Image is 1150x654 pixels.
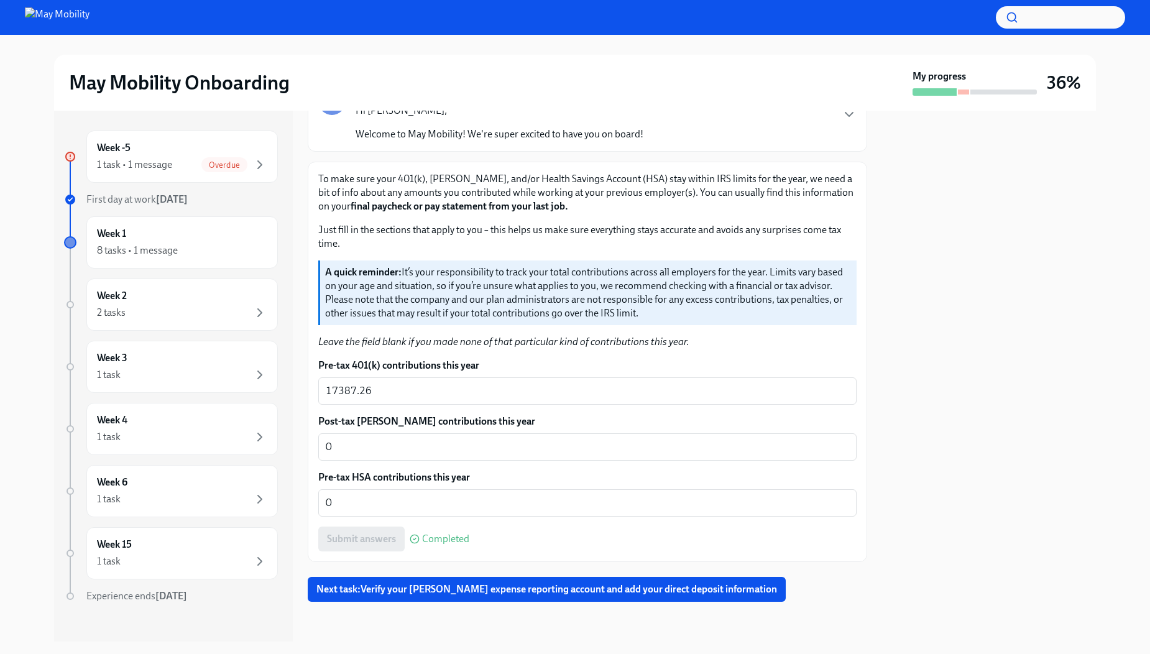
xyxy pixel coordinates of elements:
[97,476,127,489] h6: Week 6
[97,368,121,382] div: 1 task
[64,403,278,455] a: Week 41 task
[318,359,857,372] label: Pre-tax 401(k) contributions this year
[64,193,278,206] a: First day at work[DATE]
[64,279,278,331] a: Week 22 tasks
[318,172,857,213] p: To make sure your 401(k), [PERSON_NAME], and/or Health Savings Account (HSA) stay within IRS limi...
[326,384,849,398] textarea: 17387.26
[318,471,857,484] label: Pre-tax HSA contributions this year
[64,341,278,393] a: Week 31 task
[97,244,178,257] div: 8 tasks • 1 message
[351,200,568,212] strong: final paycheck or pay statement from your last job.
[97,351,127,365] h6: Week 3
[326,495,849,510] textarea: 0
[97,555,121,568] div: 1 task
[318,415,857,428] label: Post-tax [PERSON_NAME] contributions this year
[1047,71,1081,94] h3: 36%
[97,430,121,444] div: 1 task
[97,158,172,172] div: 1 task • 1 message
[86,590,187,602] span: Experience ends
[308,577,786,602] button: Next task:Verify your [PERSON_NAME] expense reporting account and add your direct deposit informa...
[97,413,127,427] h6: Week 4
[97,306,126,320] div: 2 tasks
[325,266,402,278] strong: A quick reminder:
[69,70,290,95] h2: May Mobility Onboarding
[356,127,643,141] p: Welcome to May Mobility! We're super excited to have you on board!
[422,534,469,544] span: Completed
[156,193,188,205] strong: [DATE]
[356,104,643,117] p: Hi [PERSON_NAME],
[25,7,90,27] img: May Mobility
[97,227,126,241] h6: Week 1
[64,216,278,269] a: Week 18 tasks • 1 message
[318,336,689,348] em: Leave the field blank if you made none of that particular kind of contributions this year.
[318,223,857,251] p: Just fill in the sections that apply to you – this helps us make sure everything stays accurate a...
[201,160,247,170] span: Overdue
[155,590,187,602] strong: [DATE]
[97,538,132,551] h6: Week 15
[97,289,127,303] h6: Week 2
[316,583,777,596] span: Next task : Verify your [PERSON_NAME] expense reporting account and add your direct deposit infor...
[64,465,278,517] a: Week 61 task
[64,527,278,579] a: Week 151 task
[913,70,966,83] strong: My progress
[64,131,278,183] a: Week -51 task • 1 messageOverdue
[86,193,188,205] span: First day at work
[325,265,852,320] p: It’s your responsibility to track your total contributions across all employers for the year. Lim...
[326,440,849,454] textarea: 0
[97,492,121,506] div: 1 task
[97,141,131,155] h6: Week -5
